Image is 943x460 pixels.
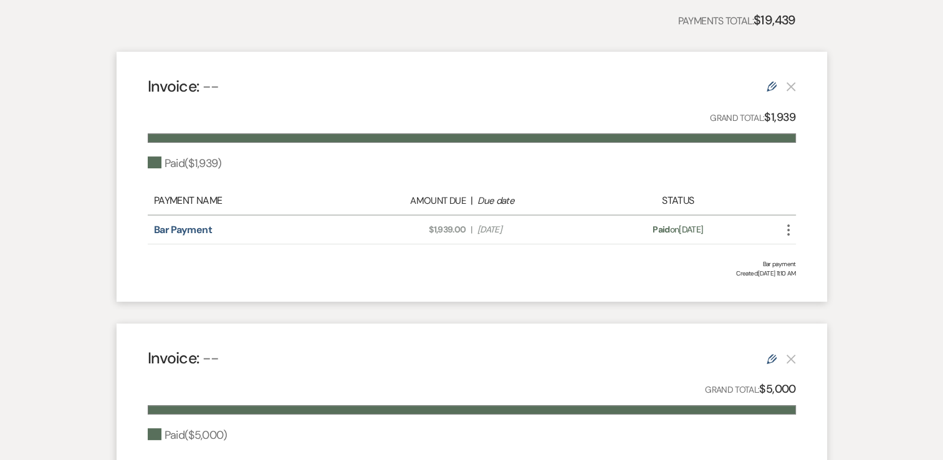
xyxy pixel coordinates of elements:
h4: Invoice: [148,347,219,369]
div: on [DATE] [598,223,757,236]
h4: Invoice: [148,75,219,97]
span: -- [203,76,219,97]
a: Bar Payment [154,223,212,236]
span: [DATE] [477,223,592,236]
strong: $1,939 [764,110,795,125]
span: Paid [653,224,669,235]
p: Grand Total: [710,108,796,127]
button: This payment plan cannot be deleted because it contains links that have been paid through Weven’s... [786,81,796,92]
span: $1,939.00 [351,223,466,236]
button: This payment plan cannot be deleted because it contains links that have been paid through Weven’s... [786,353,796,364]
div: Paid ( $1,939 ) [148,155,221,172]
strong: $19,439 [754,12,796,28]
p: Grand Total: [705,380,796,398]
div: Status [598,193,757,208]
strong: $5,000 [759,381,795,396]
div: | [345,193,599,208]
span: -- [203,348,219,368]
span: Created: [DATE] 11:10 AM [148,269,796,278]
p: Payments Total: [678,10,796,30]
div: Bar payment [148,259,796,269]
div: Amount Due [351,194,466,208]
div: Paid ( $5,000 ) [148,427,227,444]
div: Payment Name [154,193,345,208]
div: Due date [477,194,592,208]
span: | [471,223,472,236]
